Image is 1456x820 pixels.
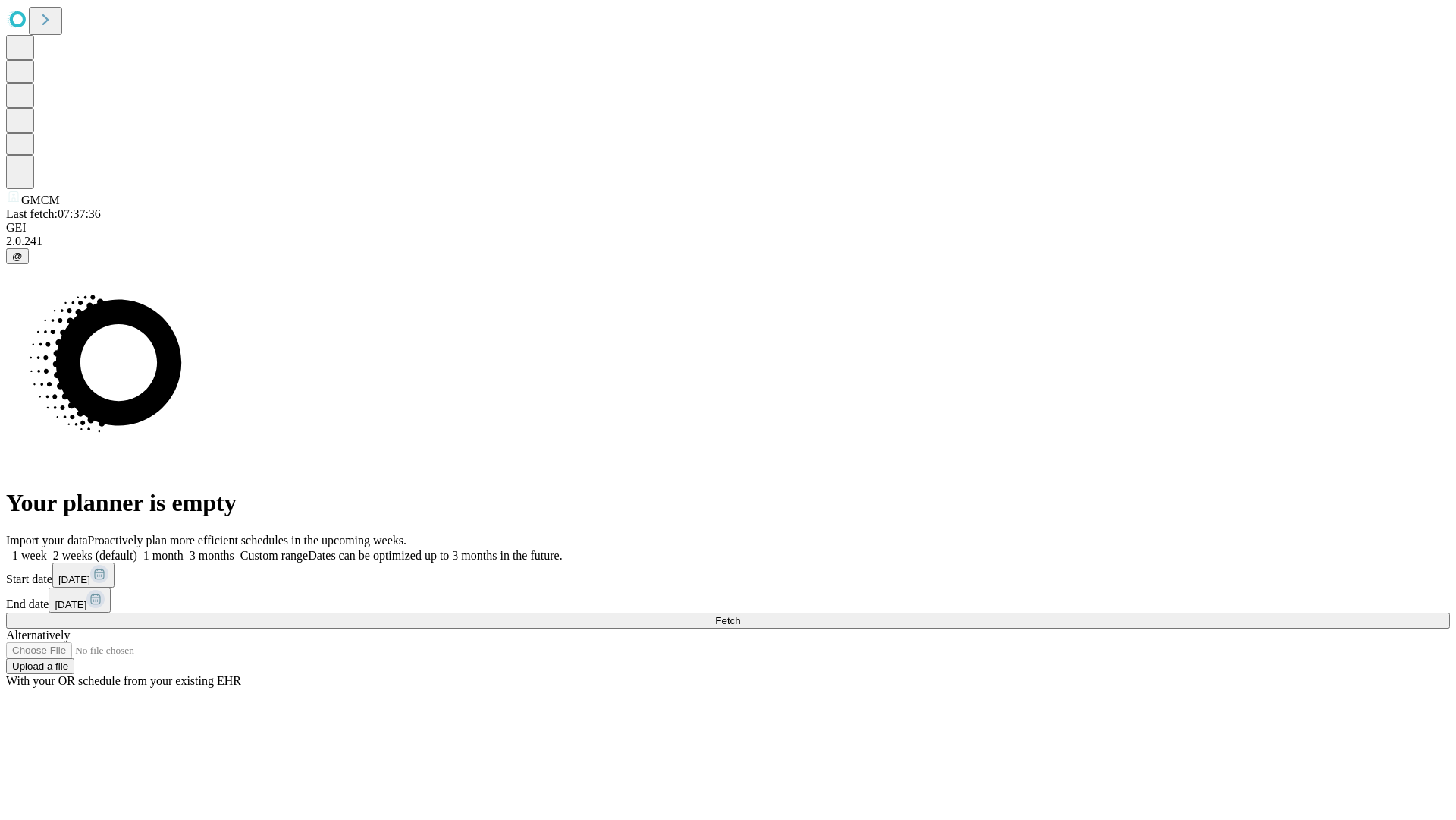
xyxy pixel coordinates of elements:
[240,549,308,562] span: Custom range
[190,549,234,562] span: 3 months
[6,489,1450,517] h1: Your planner is empty
[6,613,1450,629] button: Fetch
[52,563,115,588] button: [DATE]
[21,194,60,207] span: GMCM
[12,251,23,262] span: @
[58,574,90,585] span: [DATE]
[49,588,111,613] button: [DATE]
[6,235,1450,248] div: 2.0.241
[55,599,86,610] span: [DATE]
[12,549,47,562] span: 1 week
[6,207,101,220] span: Last fetch: 07:37:36
[6,248,29,264] button: @
[6,658,74,674] button: Upload a file
[6,563,1450,588] div: Start date
[88,534,406,547] span: Proactively plan more efficient schedules in the upcoming weeks.
[308,549,562,562] span: Dates can be optimized up to 3 months in the future.
[143,549,184,562] span: 1 month
[715,615,740,626] span: Fetch
[6,674,241,687] span: With your OR schedule from your existing EHR
[6,534,88,547] span: Import your data
[6,588,1450,613] div: End date
[6,221,1450,235] div: GEI
[6,629,70,642] span: Alternatively
[53,549,137,562] span: 2 weeks (default)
